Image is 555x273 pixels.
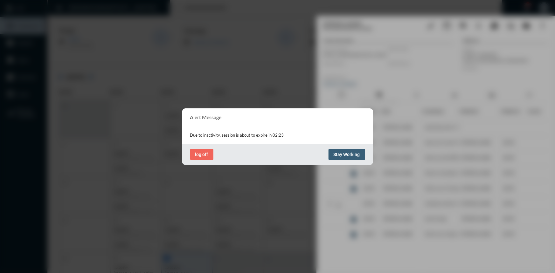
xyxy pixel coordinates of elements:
span: log off [195,152,208,157]
h2: Alert Message [190,114,222,120]
p: Due to inactivity, session is about to expire in 02:23 [190,133,365,138]
button: log off [190,149,213,160]
button: Stay Working [329,149,365,160]
span: Stay Working [334,152,360,157]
